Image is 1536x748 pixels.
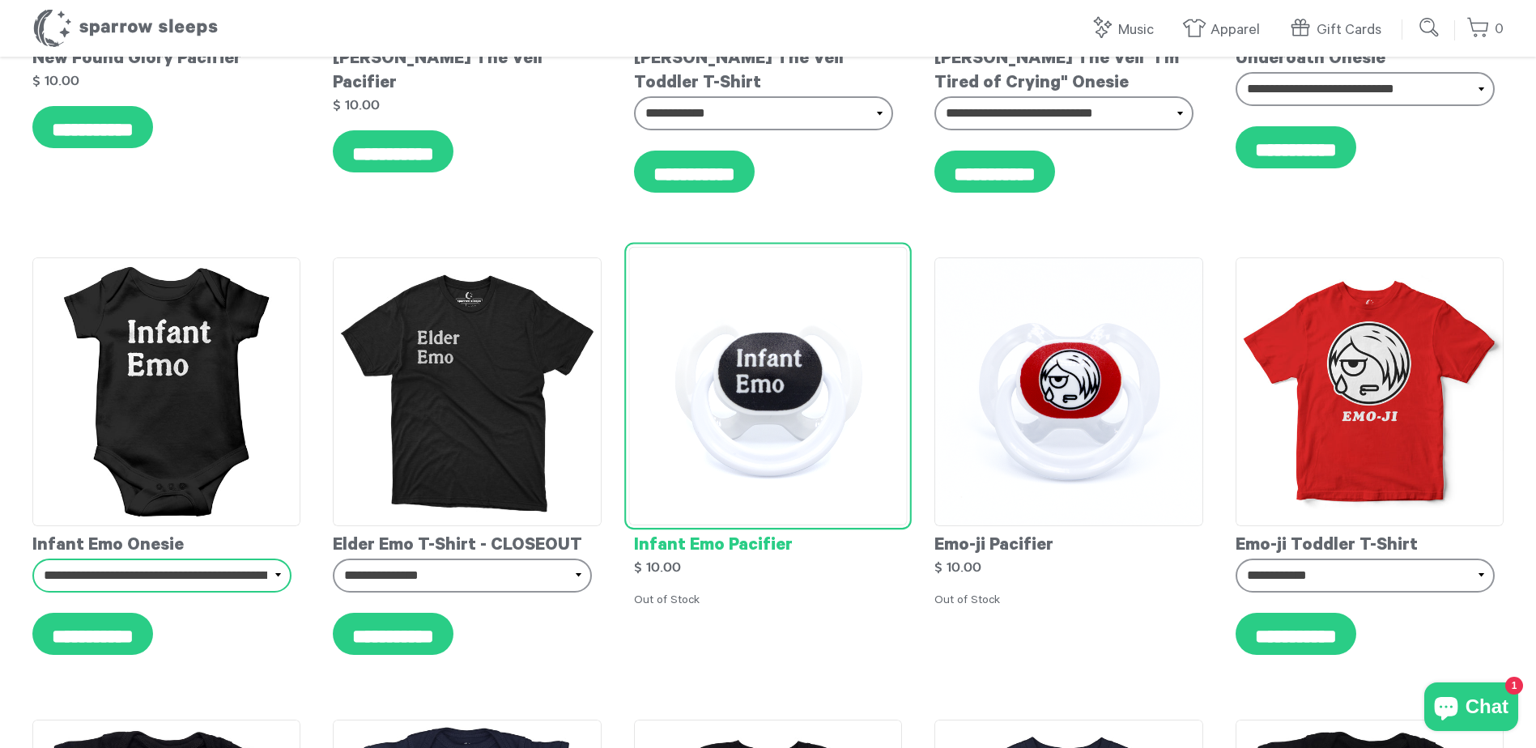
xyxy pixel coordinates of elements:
img: Emo-jiToddlerT-Shirt_grande.jpg [1236,257,1504,525]
strong: $ 10.00 [333,98,380,112]
inbox-online-store-chat: Shopify online store chat [1419,682,1523,735]
img: InfantEmoOnesie_grande.jpg [32,257,300,525]
div: Elder Emo T-Shirt - CLOSEOUT [333,526,601,559]
div: Infant Emo Pacifier [634,526,902,559]
strong: $ 10.00 [934,560,981,574]
div: [PERSON_NAME] The Veil "I'm Tired of Crying" Onesie [934,40,1202,96]
div: Emo-ji Pacifier [934,526,1202,559]
div: Infant Emo Onesie [32,526,300,559]
a: 0 [1466,12,1504,47]
input: Submit [1414,11,1446,44]
img: Pacifier-Emo-ji_grande.png [934,257,1202,525]
h1: Sparrow Sleeps [32,8,219,49]
img: Pacifier-InfantEmo_grande.png [628,247,908,526]
div: Emo-ji Toddler T-Shirt [1236,526,1504,559]
a: Apparel [1182,13,1268,48]
div: Out of Stock [934,593,1202,610]
a: Gift Cards [1288,13,1389,48]
div: Out of Stock [634,593,902,610]
div: [PERSON_NAME] The Veil Pacifier [333,40,601,96]
strong: $ 10.00 [634,560,681,574]
a: Music [1090,13,1162,48]
img: ElderEmoAdultT-Shirt_grande.jpg [333,257,601,525]
strong: $ 10.00 [32,74,79,87]
div: [PERSON_NAME] The Veil Toddler T-Shirt [634,40,902,96]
